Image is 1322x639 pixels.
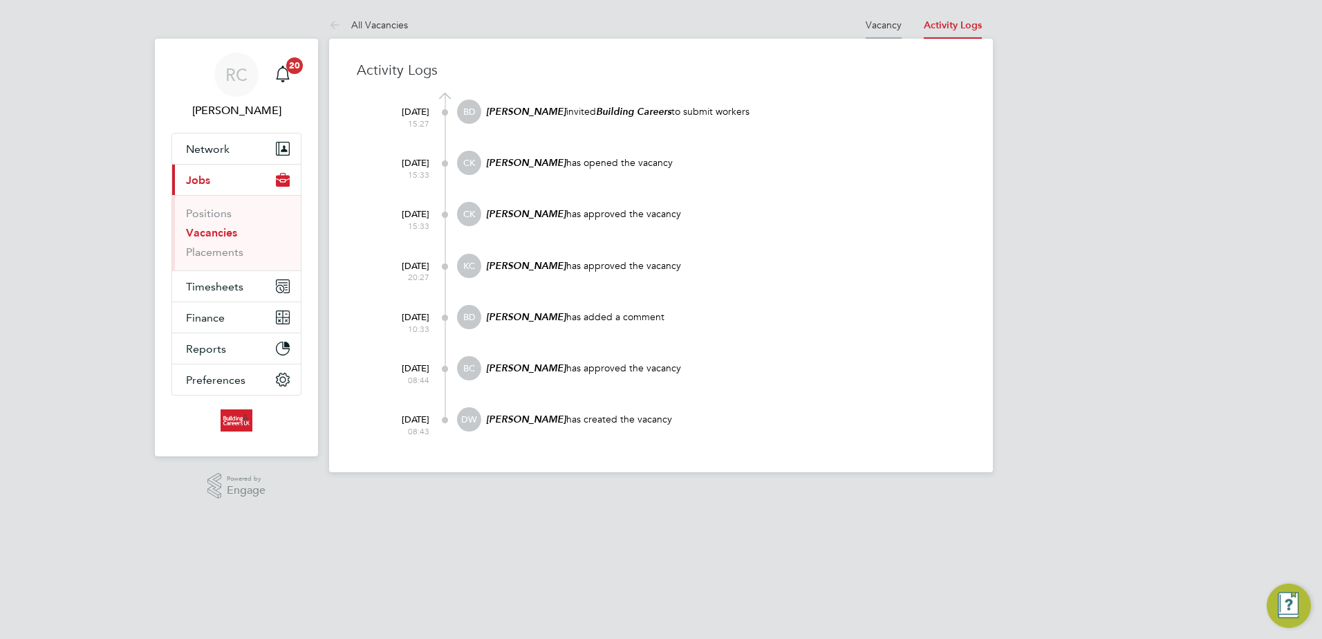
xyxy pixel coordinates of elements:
[225,66,248,84] span: RC
[485,105,965,118] p: invited to submit workers
[1267,584,1311,628] button: Engage Resource Center
[186,311,225,324] span: Finance
[286,57,303,74] span: 20
[374,426,429,437] span: 08:43
[457,356,481,380] span: BC
[186,207,232,220] a: Positions
[186,342,226,355] span: Reports
[374,221,429,232] span: 15:33
[374,407,429,436] div: [DATE]
[374,151,429,180] div: [DATE]
[186,142,230,156] span: Network
[172,302,301,333] button: Finance
[172,333,301,364] button: Reports
[457,151,481,175] span: CK
[486,157,566,169] em: [PERSON_NAME]
[486,362,566,374] em: [PERSON_NAME]
[269,53,297,97] a: 20
[596,106,671,118] em: Building Careers
[171,409,301,432] a: Go to home page
[457,407,481,432] span: DW
[207,473,266,499] a: Powered byEngage
[227,473,266,485] span: Powered by
[227,485,266,497] span: Engage
[486,208,566,220] em: [PERSON_NAME]
[485,413,965,426] p: has created the vacancy
[866,19,902,31] a: Vacancy
[486,260,566,272] em: [PERSON_NAME]
[172,364,301,395] button: Preferences
[374,254,429,283] div: [DATE]
[924,19,982,31] a: Activity Logs
[186,174,210,187] span: Jobs
[374,375,429,386] span: 08:44
[457,254,481,278] span: KC
[374,100,429,129] div: [DATE]
[186,226,237,239] a: Vacancies
[485,311,965,324] p: has added a comment
[172,165,301,195] button: Jobs
[485,362,965,375] p: has approved the vacancy
[485,259,965,272] p: has approved the vacancy
[155,39,318,456] nav: Main navigation
[172,195,301,270] div: Jobs
[374,272,429,283] span: 20:27
[374,356,429,385] div: [DATE]
[457,100,481,124] span: BD
[374,305,429,334] div: [DATE]
[486,106,566,118] em: [PERSON_NAME]
[486,414,566,425] em: [PERSON_NAME]
[329,19,408,31] a: All Vacancies
[172,271,301,302] button: Timesheets
[171,53,301,119] a: RC[PERSON_NAME]
[171,102,301,119] span: Rhys Cook
[457,305,481,329] span: BD
[485,156,965,169] p: has opened the vacancy
[357,61,965,79] h3: Activity Logs
[486,311,566,323] em: [PERSON_NAME]
[221,409,252,432] img: buildingcareersuk-logo-retina.png
[186,280,243,293] span: Timesheets
[172,133,301,164] button: Network
[186,246,243,259] a: Placements
[374,202,429,231] div: [DATE]
[374,169,429,180] span: 15:33
[485,207,965,221] p: has approved the vacancy
[374,118,429,129] span: 15:27
[374,324,429,335] span: 10:33
[457,202,481,226] span: CK
[186,373,245,387] span: Preferences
